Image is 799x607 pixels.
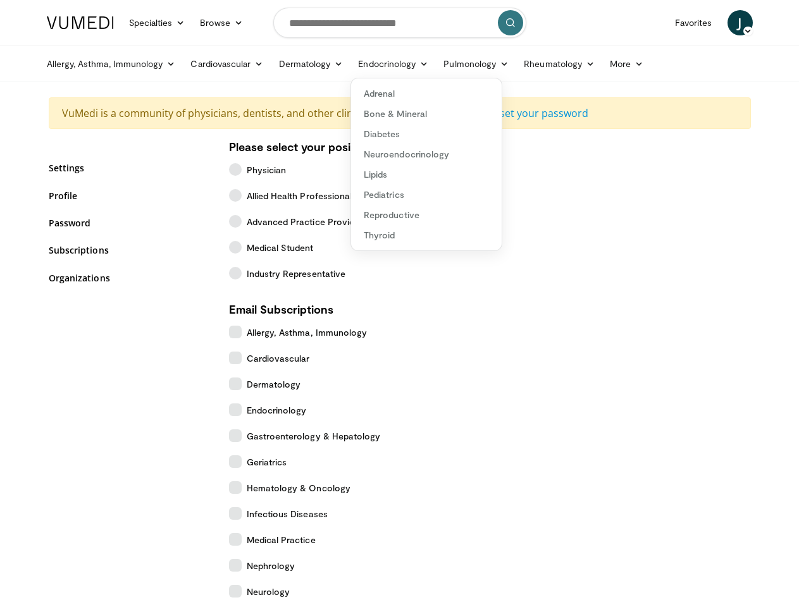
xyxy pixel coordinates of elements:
a: Thyroid [351,225,502,245]
span: Infectious Diseases [247,507,328,520]
a: Rheumatology [516,51,602,77]
span: Hematology & Oncology [247,481,350,494]
a: Click here to set your password [438,106,588,120]
a: Profile [49,189,210,202]
a: Pulmonology [436,51,516,77]
div: VuMedi is a community of physicians, dentists, and other clinical professionals. [49,97,751,129]
span: Nephrology [247,559,295,572]
a: J [728,10,753,35]
a: Neuroendocrinology [351,144,502,164]
a: Browse [192,10,251,35]
a: Allergy, Asthma, Immunology [39,51,183,77]
a: Lipids [351,164,502,185]
input: Search topics, interventions [273,8,526,38]
span: Physician [247,163,287,176]
span: Advanced Practice Provider (APP) [247,215,387,228]
span: Medical Practice [247,533,316,546]
span: Allied Health Professional [247,189,352,202]
a: Adrenal [351,83,502,104]
span: Neurology [247,585,290,598]
span: Industry Representative [247,267,346,280]
span: Cardiovascular [247,352,310,365]
img: VuMedi Logo [47,16,114,29]
a: Specialties [121,10,193,35]
a: Dermatology [271,51,351,77]
strong: Please select your position [229,140,371,154]
a: Bone & Mineral [351,104,502,124]
a: Diabetes [351,124,502,144]
span: Gastroenterology & Hepatology [247,429,381,443]
a: More [602,51,651,77]
a: Organizations [49,271,210,285]
span: Medical Student [247,241,314,254]
span: Dermatology [247,377,301,391]
span: Allergy, Asthma, Immunology [247,326,368,339]
a: Favorites [667,10,720,35]
a: Pediatrics [351,185,502,205]
a: Subscriptions [49,243,210,257]
a: Cardiovascular [183,51,271,77]
span: Geriatrics [247,455,287,469]
a: Password [49,216,210,230]
a: Endocrinology [350,51,436,77]
span: Endocrinology [247,403,307,417]
strong: Email Subscriptions [229,302,333,316]
a: Reproductive [351,205,502,225]
a: Settings [49,161,210,175]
